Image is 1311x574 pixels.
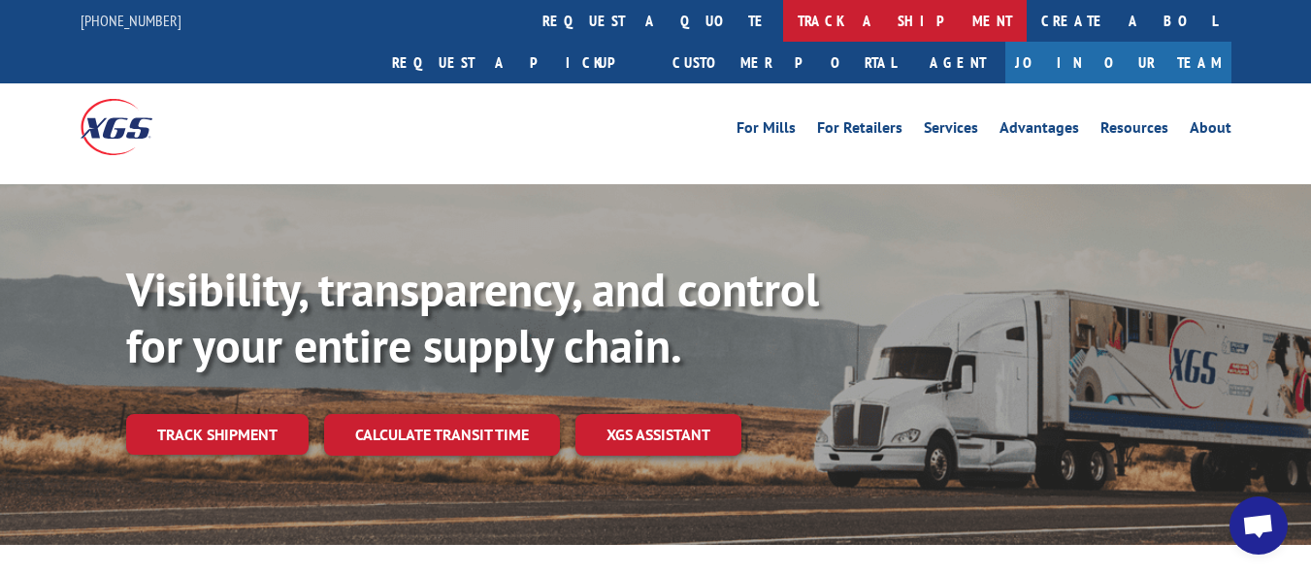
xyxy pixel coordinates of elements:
[910,42,1005,83] a: Agent
[658,42,910,83] a: Customer Portal
[575,414,741,456] a: XGS ASSISTANT
[1190,120,1231,142] a: About
[817,120,902,142] a: For Retailers
[126,414,309,455] a: Track shipment
[324,414,560,456] a: Calculate transit time
[1000,120,1079,142] a: Advantages
[1100,120,1168,142] a: Resources
[924,120,978,142] a: Services
[126,259,819,375] b: Visibility, transparency, and control for your entire supply chain.
[377,42,658,83] a: Request a pickup
[737,120,796,142] a: For Mills
[1229,496,1288,555] a: Open chat
[81,11,181,30] a: [PHONE_NUMBER]
[1005,42,1231,83] a: Join Our Team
